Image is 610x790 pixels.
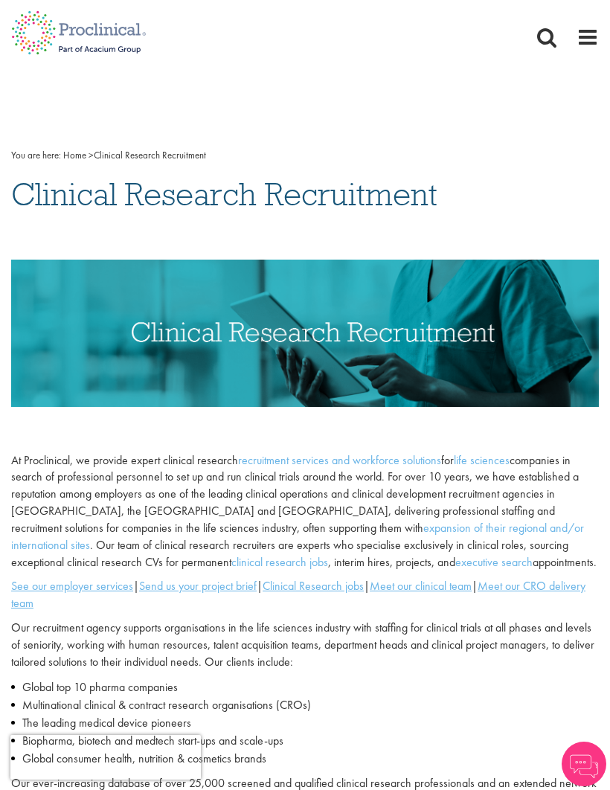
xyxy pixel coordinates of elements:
span: Clinical Research Recruitment [11,174,437,214]
a: expansion of their regional and/or international sites [11,520,584,553]
a: See our employer services [11,578,133,594]
a: executive search [455,554,533,570]
a: Meet our CRO delivery team [11,578,585,611]
a: recruitment services and workforce solutions [238,452,441,468]
img: Clinical Research Recruitment [11,260,599,407]
li: The leading medical device pioneers [11,714,599,732]
li: Global consumer health, nutrition & cosmetics brands [11,750,599,768]
a: life sciences [454,452,510,468]
a: Meet our clinical team [370,578,472,594]
li: Biopharma, biotech and medtech start-ups and scale-ups [11,732,599,750]
a: Send us your project brief [139,578,257,594]
span: Clinical Research Recruitment [63,149,206,161]
span: You are here: [11,149,61,161]
a: clinical research jobs [231,554,328,570]
p: At Proclinical, we provide expert clinical research for companies in search of professional perso... [11,452,599,571]
iframe: reCAPTCHA [10,735,201,780]
p: | | | | [11,578,599,612]
li: Global top 10 pharma companies [11,678,599,696]
a: breadcrumb link to Home [63,149,86,161]
p: Our recruitment agency supports organisations in the life sciences industry with staffing for cli... [11,620,599,671]
li: Multinational clinical & contract research organisations (CROs) [11,696,599,714]
img: Chatbot [562,742,606,786]
a: Clinical Research jobs [263,578,364,594]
